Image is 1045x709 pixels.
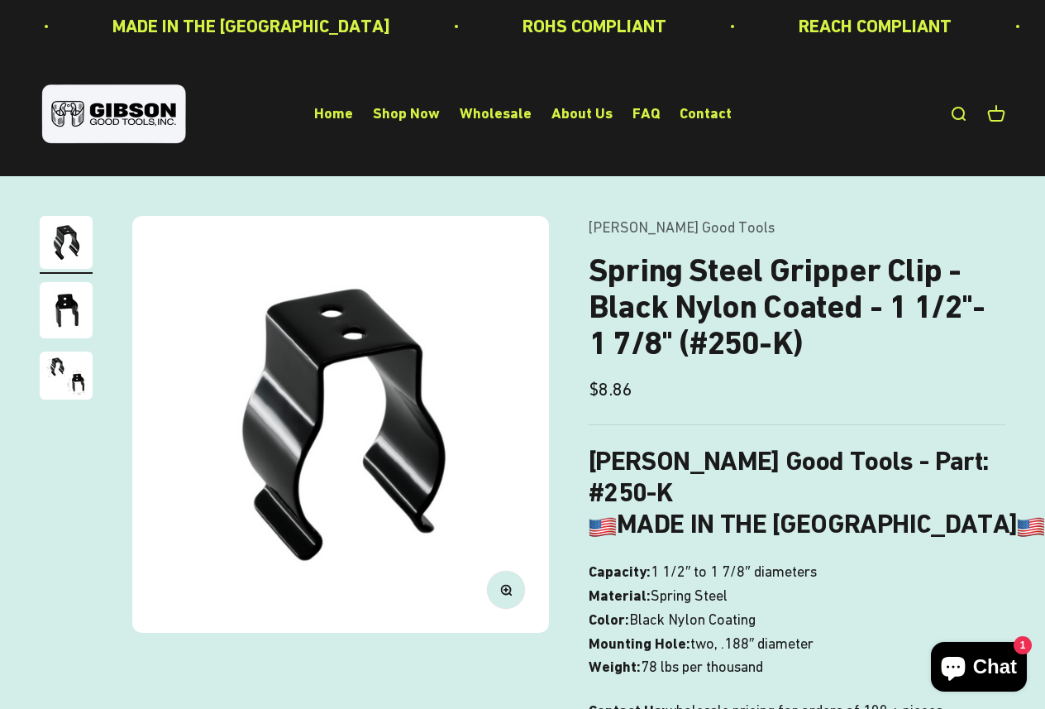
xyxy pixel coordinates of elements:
[105,12,383,41] p: MADE IN THE [GEOGRAPHIC_DATA]
[589,587,651,604] b: Material:
[589,658,641,675] b: Weight:
[589,611,629,628] b: Color:
[373,105,440,122] a: Shop Now
[589,252,1005,362] h1: Spring Steel Gripper Clip - Black Nylon Coated - 1 1/2"- 1 7/8" (#250-K)
[589,508,1045,539] b: MADE IN THE [GEOGRAPHIC_DATA]
[589,218,775,236] a: [PERSON_NAME] Good Tools
[589,445,990,508] b: [PERSON_NAME] Good Tools - Part: #250-K
[629,608,756,632] span: Black Nylon Coating
[40,282,93,338] img: close up of a spring steel gripper clip, tool clip, durable, secure holding, Excellent corrosion ...
[314,105,353,122] a: Home
[551,105,613,122] a: About Us
[132,216,549,633] img: Gripper clip, made & shipped from the USA!
[632,105,660,122] a: FAQ
[791,12,944,41] p: REACH COMPLIANT
[680,105,732,122] a: Contact
[690,632,814,656] span: two, .188″ diameter
[40,282,93,343] button: Go to item 2
[641,655,763,679] span: 78 lbs per thousand
[651,584,728,608] span: Spring Steel
[40,352,93,405] button: Go to item 3
[926,642,1032,696] inbox-online-store-chat: Shopify online store chat
[460,105,532,122] a: Wholesale
[589,635,690,652] b: Mounting Hole:
[40,216,93,269] img: Gripper clip, made & shipped from the USA!
[40,216,93,274] button: Go to item 1
[515,12,659,41] p: ROHS COMPLIANT
[651,560,817,584] span: 1 1/2″ to 1 7/8″ diameters
[589,563,651,580] b: Capacity:
[589,375,632,404] sale-price: $8.86
[40,352,93,400] img: close up of a spring steel gripper clip, tool clip, durable, secure holding, Excellent corrosion ...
